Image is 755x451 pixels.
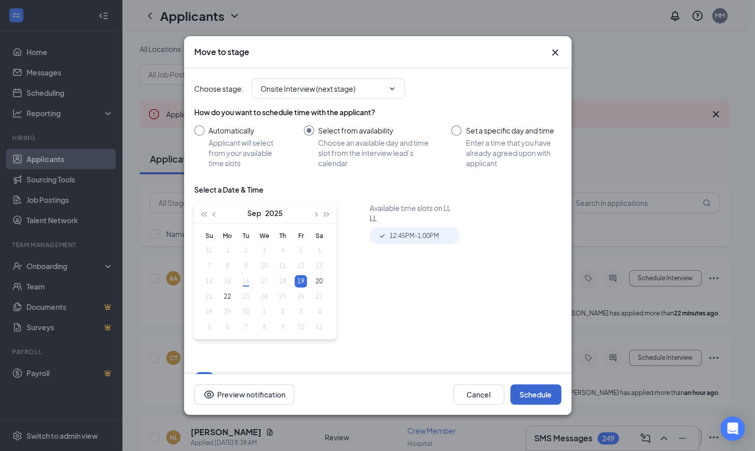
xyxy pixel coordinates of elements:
[370,213,561,223] div: LL
[200,228,218,243] th: Su
[510,384,561,405] button: Schedule
[310,228,328,243] th: Sa
[388,85,396,93] svg: ChevronDown
[370,203,561,213] div: Available time slots on LL
[247,203,261,223] button: Sep
[549,46,561,59] svg: Cross
[310,274,328,289] td: 2025-09-20
[218,289,237,304] td: 2025-09-22
[218,228,237,243] th: Mo
[194,46,249,58] h3: Move to stage
[194,184,264,195] div: Select a Date & Time
[255,228,273,243] th: We
[194,83,244,94] span: Choose stage :
[265,203,283,223] button: 2025
[219,372,361,384] span: Mark applicant(s) as Completed for Review
[194,107,561,117] div: How do you want to schedule time with the applicant?
[720,416,745,441] div: Open Intercom Messenger
[292,274,310,289] td: 2025-09-19
[273,228,292,243] th: Th
[370,227,459,244] div: 12:45PM - 1:00PM
[221,290,233,303] div: 22
[203,388,215,401] svg: Eye
[378,232,386,240] svg: Checkmark
[295,275,307,287] div: 19
[194,384,294,405] button: Preview notificationEye
[237,228,255,243] th: Tu
[549,46,561,59] button: Close
[453,384,504,405] button: Cancel
[292,228,310,243] th: Fr
[313,275,325,287] div: 20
